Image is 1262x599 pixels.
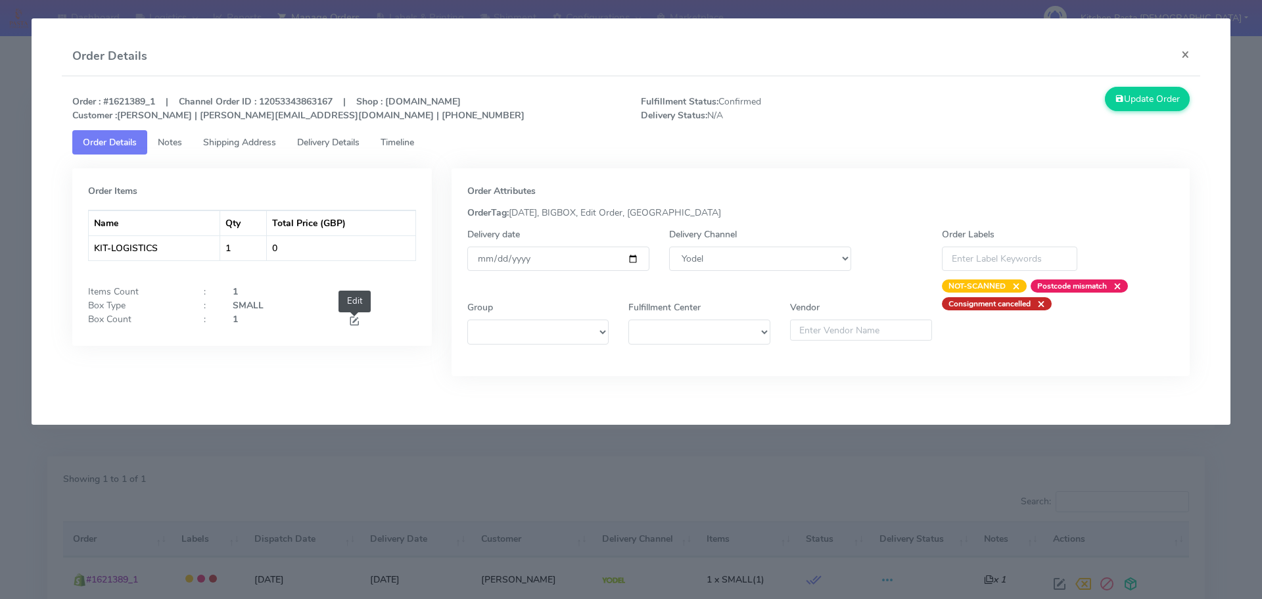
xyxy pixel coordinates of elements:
input: Enter Label Keywords [942,247,1077,271]
span: Delivery Details [297,136,360,149]
span: × [1006,279,1020,293]
strong: Consignment cancelled [948,299,1031,309]
div: Box Count [78,312,194,330]
span: × [1107,279,1121,293]
strong: Order Items [88,185,137,197]
button: Close [1171,37,1200,72]
strong: 1 [233,313,238,325]
div: : [194,312,223,330]
strong: NOT-SCANNED [948,281,1006,291]
strong: Order : #1621389_1 | Channel Order ID : 12053343863167 | Shop : [DOMAIN_NAME] [PERSON_NAME] | [PE... [72,95,525,122]
strong: OrderTag: [467,206,509,219]
ul: Tabs [72,130,1190,155]
strong: Order Attributes [467,185,536,197]
input: Enter Vendor Name [790,320,932,341]
th: Total Price (GBP) [267,210,415,235]
strong: SMALL [233,299,264,312]
label: Group [467,300,493,314]
td: 0 [267,235,415,260]
td: KIT-LOGISTICS [89,235,221,260]
strong: Postcode mismatch [1037,281,1107,291]
strong: Fulfillment Status: [641,95,718,108]
strong: 1 [233,285,238,298]
strong: Customer : [72,109,117,122]
span: Timeline [381,136,414,149]
span: × [1031,297,1045,310]
th: Qty [220,210,266,235]
h4: Order Details [72,47,147,65]
label: Fulfillment Center [628,300,701,314]
div: : [194,299,223,312]
span: Confirmed N/A [631,95,916,122]
div: : [194,285,223,299]
label: Delivery Channel [669,228,737,241]
strong: Delivery Status: [641,109,707,122]
span: Notes [158,136,182,149]
th: Name [89,210,221,235]
span: Shipping Address [203,136,276,149]
label: Delivery date [467,228,520,241]
div: Items Count [78,285,194,299]
label: Order Labels [942,228,994,241]
button: Update Order [1105,87,1190,111]
label: Vendor [790,300,820,314]
div: Box Type [78,299,194,312]
td: 1 [220,235,266,260]
span: Order Details [83,136,137,149]
div: [DATE], BIGBOX, Edit Order, [GEOGRAPHIC_DATA] [457,206,1184,220]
